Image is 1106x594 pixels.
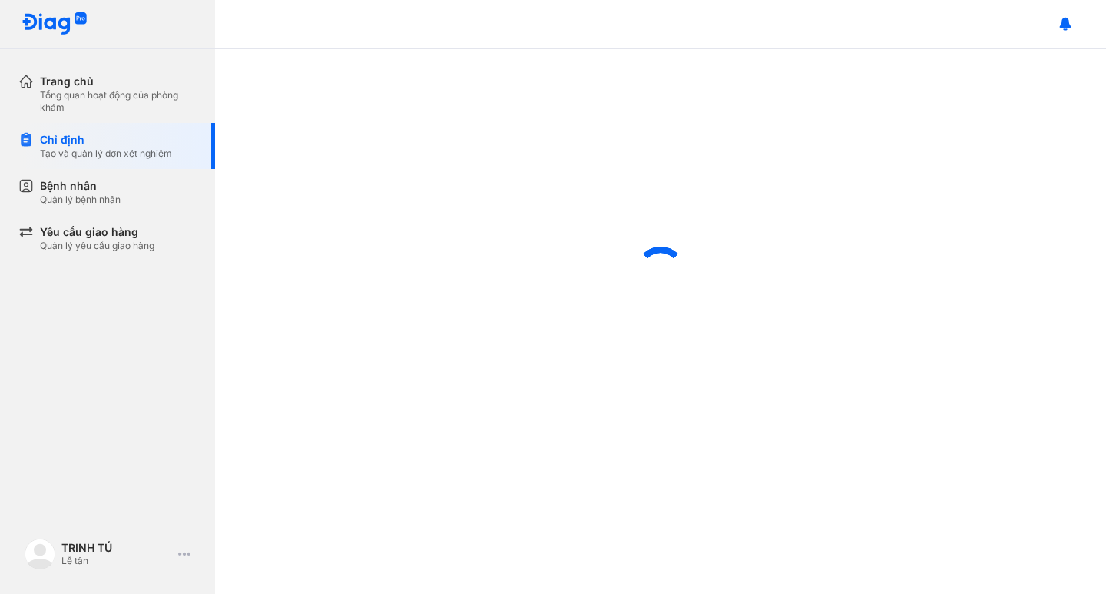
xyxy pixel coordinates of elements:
[40,224,154,240] div: Yêu cầu giao hàng
[61,555,172,567] div: Lễ tân
[61,541,172,555] div: TRINH TÚ
[25,539,55,569] img: logo
[40,74,197,89] div: Trang chủ
[40,240,154,252] div: Quản lý yêu cầu giao hàng
[40,132,172,148] div: Chỉ định
[22,12,88,36] img: logo
[40,178,121,194] div: Bệnh nhân
[40,89,197,114] div: Tổng quan hoạt động của phòng khám
[40,194,121,206] div: Quản lý bệnh nhân
[40,148,172,160] div: Tạo và quản lý đơn xét nghiệm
